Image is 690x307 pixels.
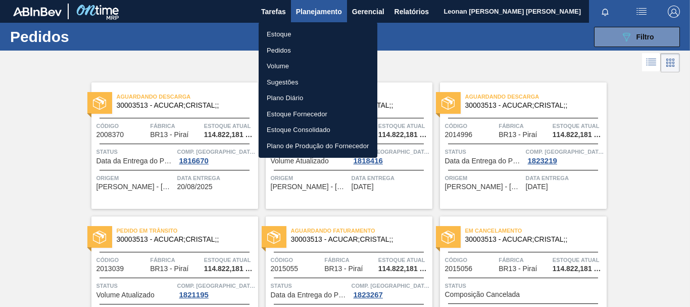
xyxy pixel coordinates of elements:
[259,138,377,154] a: Plano de Produção do Fornecedor
[259,122,377,138] a: Estoque Consolidado
[259,26,377,42] a: Estoque
[259,106,377,122] a: Estoque Fornecedor
[259,74,377,91] a: Sugestões
[259,90,377,106] a: Plano Diário
[259,42,377,59] a: Pedidos
[259,58,377,74] a: Volume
